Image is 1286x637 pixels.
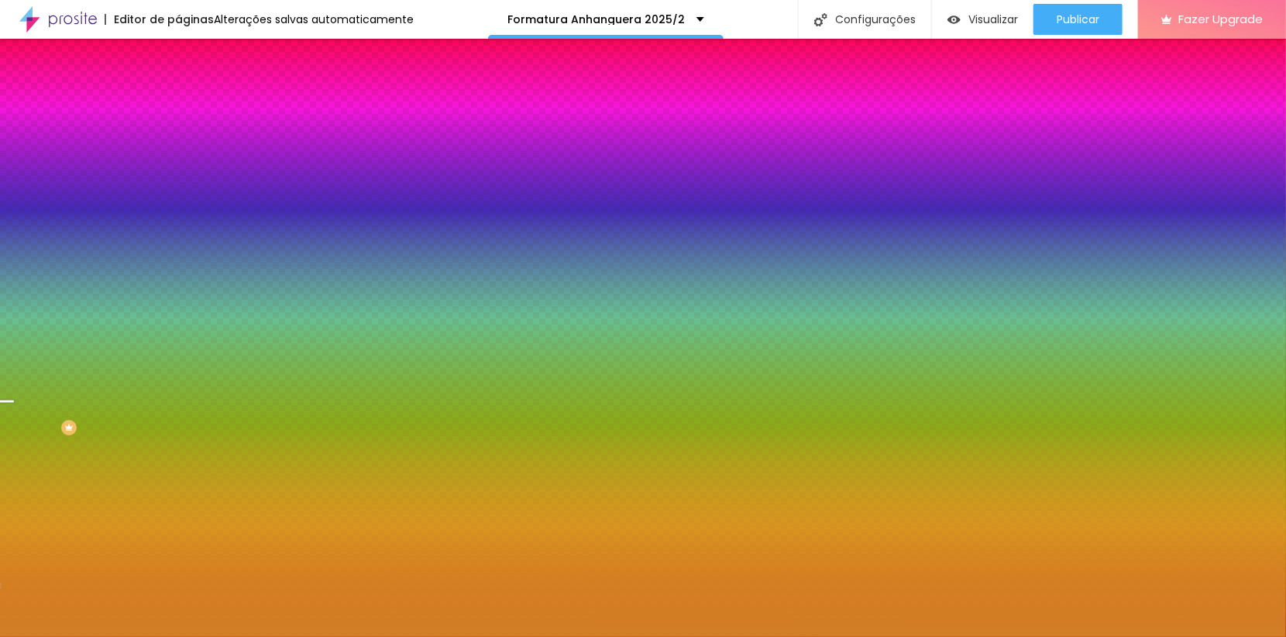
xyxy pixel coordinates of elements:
span: Visualizar [968,13,1018,26]
span: Publicar [1057,13,1099,26]
img: view-1.svg [947,13,961,26]
button: Visualizar [932,4,1033,35]
div: Alterações salvas automaticamente [214,14,414,25]
button: Publicar [1033,4,1123,35]
div: Editor de páginas [105,14,214,25]
img: Icone [814,13,827,26]
span: Fazer Upgrade [1178,12,1263,26]
p: Formatura Anhanguera 2025/2 [507,14,685,25]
